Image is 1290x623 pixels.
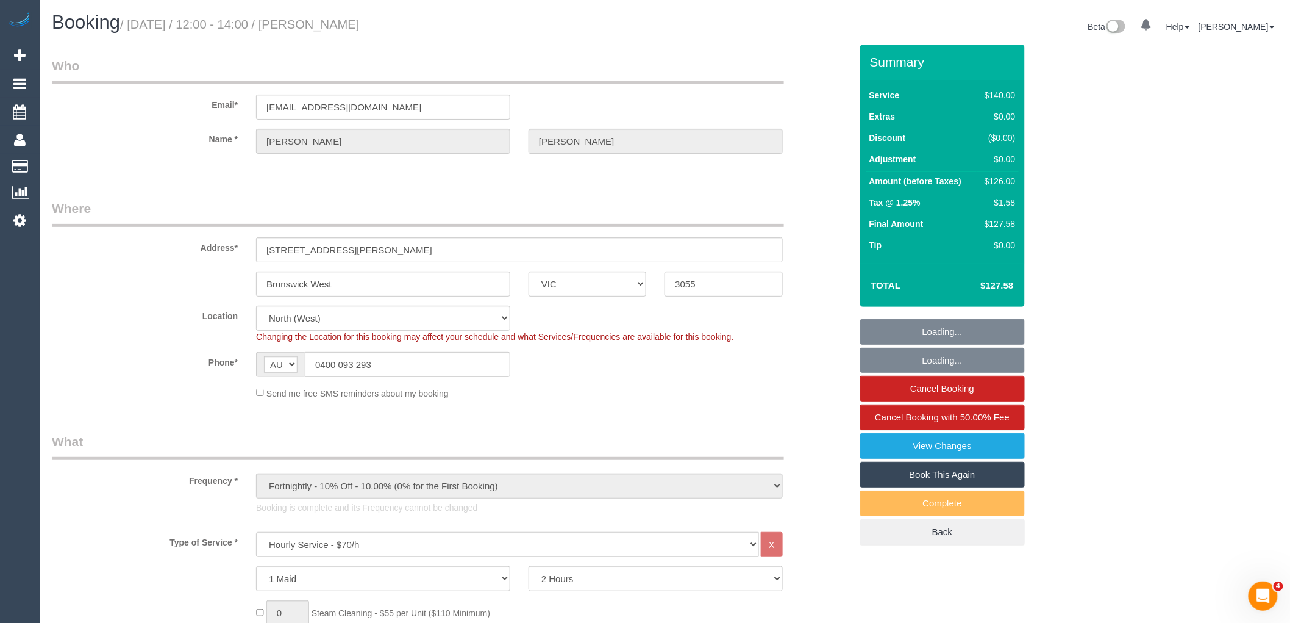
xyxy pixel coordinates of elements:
[43,95,247,111] label: Email*
[869,153,916,165] label: Adjustment
[980,218,1015,230] div: $127.58
[43,532,247,549] label: Type of Service *
[869,110,896,123] label: Extras
[52,200,784,227] legend: Where
[43,470,247,487] label: Frequency *
[52,433,784,460] legend: What
[869,132,906,144] label: Discount
[266,388,449,398] span: Send me free SMS reminders about my booking
[43,306,247,322] label: Location
[305,352,510,377] input: Phone*
[256,272,510,297] input: Suburb*
[980,132,1015,144] div: ($0.00)
[860,519,1025,545] a: Back
[1088,22,1126,32] a: Beta
[860,405,1025,430] a: Cancel Booking with 50.00% Fee
[1166,22,1190,32] a: Help
[256,502,783,514] p: Booking is complete and its Frequency cannot be changed
[980,110,1015,123] div: $0.00
[120,18,360,31] small: / [DATE] / 12:00 - 14:00 / [PERSON_NAME]
[860,376,1025,402] a: Cancel Booking
[256,95,510,120] input: Email*
[665,272,782,297] input: Post Code*
[1199,22,1275,32] a: [PERSON_NAME]
[312,608,490,618] span: Steam Cleaning - $55 per Unit ($110 Minimum)
[869,239,882,251] label: Tip
[980,175,1015,187] div: $126.00
[256,332,733,342] span: Changing the Location for this booking may affect your schedule and what Services/Frequencies are...
[256,129,510,154] input: First Name*
[52,12,120,33] span: Booking
[980,196,1015,209] div: $1.58
[869,196,921,209] label: Tax @ 1.25%
[1105,20,1125,35] img: New interface
[1249,582,1278,611] iframe: Intercom live chat
[43,237,247,254] label: Address*
[860,433,1025,459] a: View Changes
[871,280,901,290] strong: Total
[980,153,1015,165] div: $0.00
[43,129,247,145] label: Name *
[869,89,900,101] label: Service
[870,55,1019,69] h3: Summary
[43,352,247,369] label: Phone*
[869,218,924,230] label: Final Amount
[875,412,1010,422] span: Cancel Booking with 50.00% Fee
[529,129,783,154] input: Last Name*
[1274,582,1283,591] span: 4
[869,175,961,187] label: Amount (before Taxes)
[52,57,784,84] legend: Who
[7,12,32,29] img: Automaid Logo
[860,462,1025,488] a: Book This Again
[944,281,1013,291] h4: $127.58
[980,239,1015,251] div: $0.00
[980,89,1015,101] div: $140.00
